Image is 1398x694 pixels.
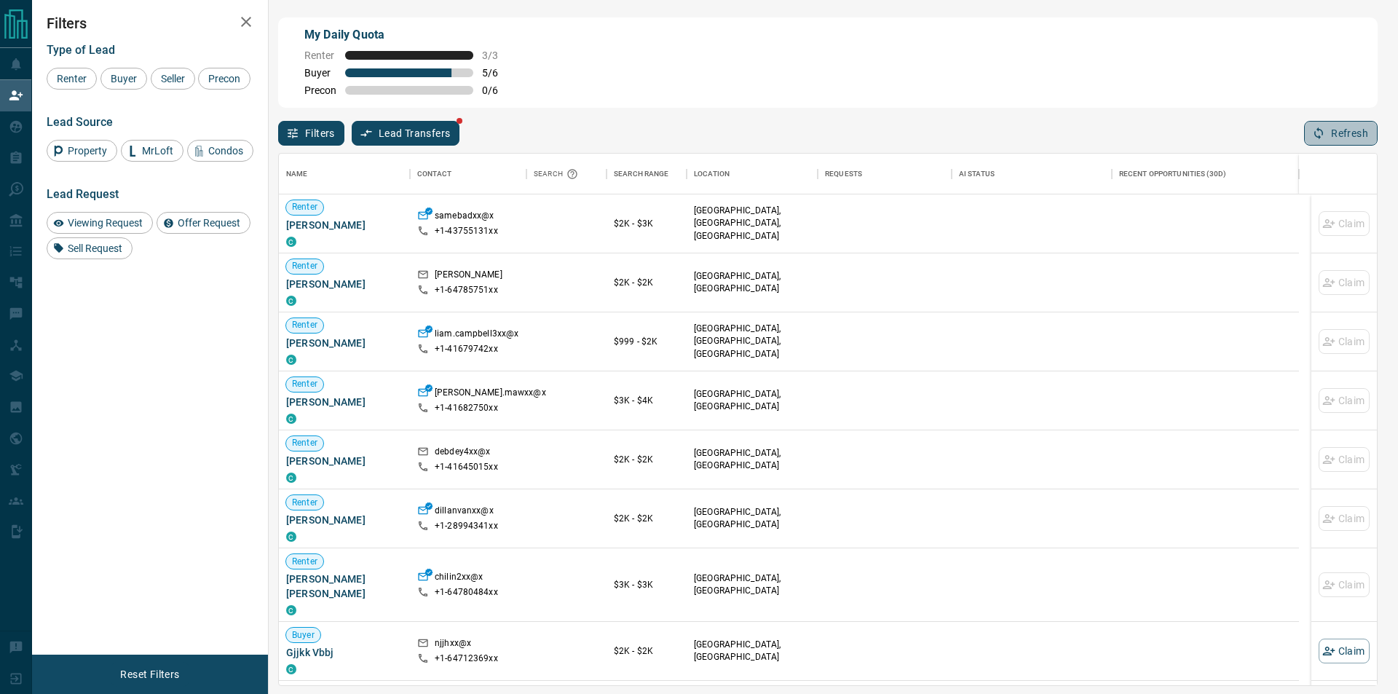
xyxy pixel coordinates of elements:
div: Requests [825,154,862,194]
p: $3K - $3K [614,578,679,591]
h2: Filters [47,15,253,32]
p: [GEOGRAPHIC_DATA], [GEOGRAPHIC_DATA] [694,388,810,413]
div: Search Range [614,154,669,194]
span: Lead Request [47,187,119,201]
span: 5 / 6 [482,67,514,79]
p: +1- 41645015xx [435,461,498,473]
span: [PERSON_NAME] [286,336,403,350]
button: Reset Filters [111,662,189,687]
span: Buyer [106,73,142,84]
span: Viewing Request [63,217,148,229]
p: [GEOGRAPHIC_DATA], [GEOGRAPHIC_DATA] [694,506,810,531]
span: Renter [286,437,323,449]
span: [PERSON_NAME] [286,395,403,409]
p: +1- 64712369xx [435,652,498,665]
div: Buyer [100,68,147,90]
span: Seller [156,73,190,84]
span: 0 / 6 [482,84,514,96]
span: Condos [203,145,248,157]
span: [PERSON_NAME] [286,513,403,527]
p: $2K - $2K [614,644,679,658]
div: Offer Request [157,212,250,234]
p: [PERSON_NAME].mawxx@x [435,387,546,402]
div: condos.ca [286,532,296,542]
div: condos.ca [286,237,296,247]
div: Name [279,154,410,194]
p: +1- 41679742xx [435,343,498,355]
div: Requests [818,154,952,194]
div: AI Status [952,154,1112,194]
p: [GEOGRAPHIC_DATA], [GEOGRAPHIC_DATA] [694,572,810,597]
p: samebadxx@x [435,210,494,225]
div: Contact [417,154,451,194]
div: condos.ca [286,473,296,483]
p: +1- 41682750xx [435,402,498,414]
p: [GEOGRAPHIC_DATA], [GEOGRAPHIC_DATA] [694,270,810,295]
button: Refresh [1304,121,1378,146]
span: Property [63,145,112,157]
div: Search [534,154,582,194]
span: Renter [286,260,323,272]
span: Gjjkk Vbbj [286,645,403,660]
span: Renter [286,378,323,390]
p: [GEOGRAPHIC_DATA], [GEOGRAPHIC_DATA], [GEOGRAPHIC_DATA] [694,323,810,360]
span: [PERSON_NAME] [PERSON_NAME] [286,572,403,601]
p: [PERSON_NAME] [435,269,502,284]
span: MrLoft [137,145,178,157]
span: Offer Request [173,217,245,229]
span: Renter [286,319,323,331]
span: Buyer [304,67,336,79]
span: Renter [286,497,323,509]
span: [PERSON_NAME] [286,277,403,291]
span: 3 / 3 [482,50,514,61]
p: $2K - $2K [614,512,679,525]
div: condos.ca [286,605,296,615]
span: [PERSON_NAME] [286,454,403,468]
div: Renter [47,68,97,90]
span: Precon [203,73,245,84]
div: Condos [187,140,253,162]
span: Renter [52,73,92,84]
p: My Daily Quota [304,26,514,44]
span: Type of Lead [47,43,115,57]
p: debdey4xx@x [435,446,490,461]
span: Renter [304,50,336,61]
p: dillanvanxx@x [435,505,494,520]
div: Property [47,140,117,162]
span: Lead Source [47,115,113,129]
p: [GEOGRAPHIC_DATA], [GEOGRAPHIC_DATA], [GEOGRAPHIC_DATA] [694,205,810,242]
div: Precon [198,68,250,90]
div: Sell Request [47,237,133,259]
p: [GEOGRAPHIC_DATA], [GEOGRAPHIC_DATA] [694,447,810,472]
span: Sell Request [63,242,127,254]
span: [PERSON_NAME] [286,218,403,232]
span: Renter [286,201,323,213]
p: $2K - $2K [614,276,679,289]
p: $3K - $4K [614,394,679,407]
div: Contact [410,154,526,194]
button: Lead Transfers [352,121,460,146]
span: Renter [286,556,323,568]
div: Location [687,154,818,194]
p: +1- 64780484xx [435,586,498,599]
div: Viewing Request [47,212,153,234]
div: MrLoft [121,140,183,162]
p: $999 - $2K [614,335,679,348]
p: $2K - $3K [614,217,679,230]
div: condos.ca [286,664,296,674]
span: Precon [304,84,336,96]
p: +1- 64785751xx [435,284,498,296]
p: liam.campbell3xx@x [435,328,518,343]
p: $2K - $2K [614,453,679,466]
div: Recent Opportunities (30d) [1119,154,1226,194]
p: +1- 43755131xx [435,225,498,237]
div: condos.ca [286,296,296,306]
div: Recent Opportunities (30d) [1112,154,1299,194]
div: Seller [151,68,195,90]
div: Search Range [607,154,687,194]
p: chilin2xx@x [435,571,483,586]
p: njjhxx@x [435,637,471,652]
span: Buyer [286,629,320,642]
p: [GEOGRAPHIC_DATA], [GEOGRAPHIC_DATA] [694,639,810,663]
div: Name [286,154,308,194]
